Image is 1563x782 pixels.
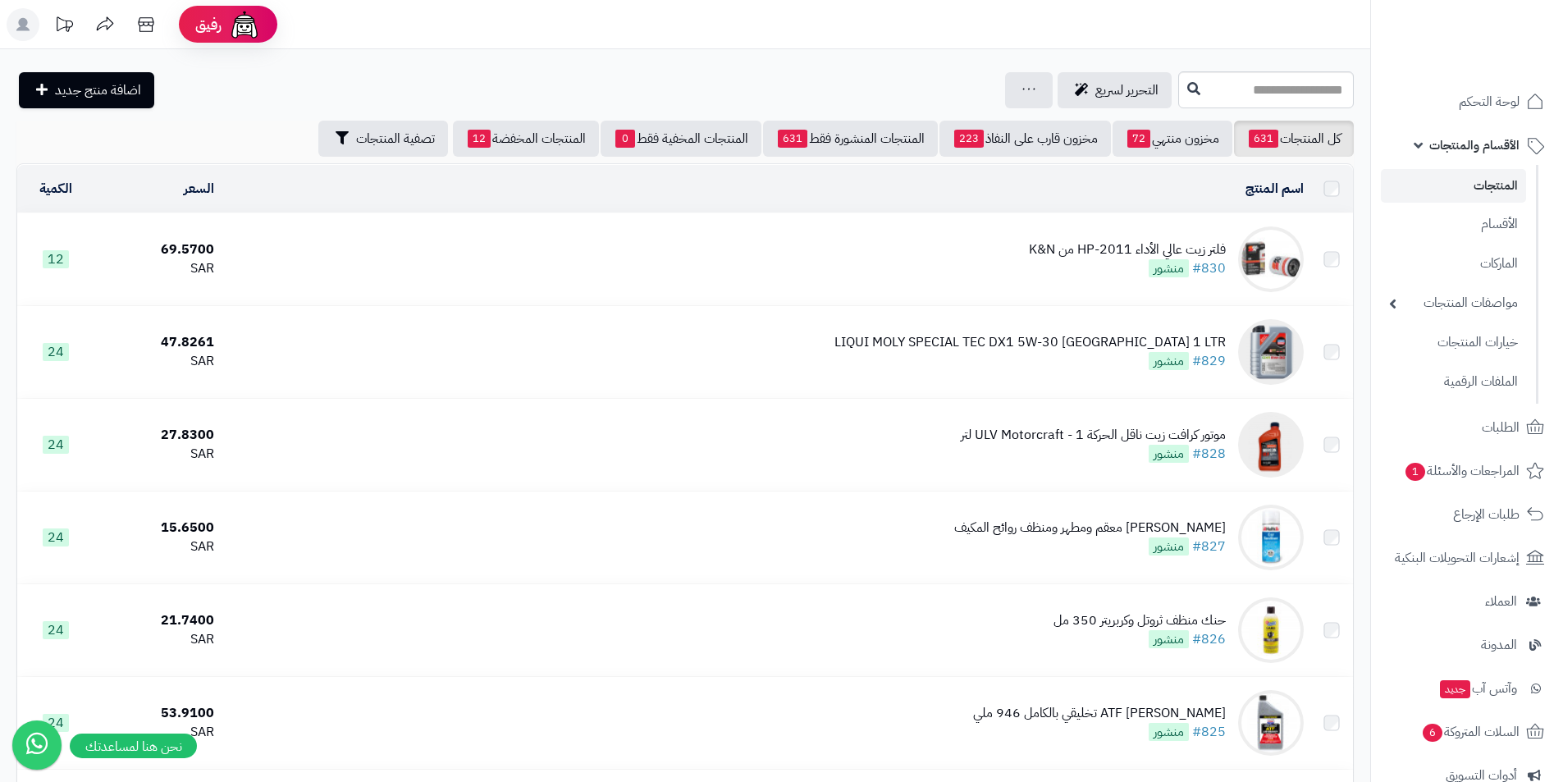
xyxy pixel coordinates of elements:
span: منشور [1149,723,1189,741]
a: #826 [1192,629,1226,649]
span: 24 [43,714,69,732]
a: السعر [184,179,214,199]
div: [PERSON_NAME] معقم ومطهر ومنظف روائح المكيف [954,519,1226,537]
span: 631 [778,130,807,148]
span: السلات المتروكة [1421,720,1520,743]
span: العملاء [1485,590,1517,613]
div: حنك منظف ثروتل وكربريتر 350 مل [1053,611,1226,630]
span: الأقسام والمنتجات [1429,134,1520,157]
div: موتور كرافت زيت ناقل الحركة ULV Motorcraft - 1 لتر [961,426,1226,445]
img: LIQUI MOLY SPECIAL TEC DX1 5W-30 GERMANY 1 LTR [1238,319,1304,385]
a: المنتجات المنشورة فقط631 [763,121,938,157]
span: المدونة [1481,633,1517,656]
div: SAR [101,537,213,556]
img: فلتر زيت عالي الأداء HP-2011 من K&N [1238,226,1304,292]
a: المدونة [1381,625,1553,665]
div: 27.8300 [101,426,213,445]
a: خيارات المنتجات [1381,325,1526,360]
img: موتور كرافت زيت ناقل الحركة ULV Motorcraft - 1 لتر [1238,412,1304,478]
a: تحديثات المنصة [43,8,85,45]
span: 24 [43,436,69,454]
a: المنتجات المخفضة12 [453,121,599,157]
a: الكمية [39,179,72,199]
span: 12 [468,130,491,148]
div: 47.8261 [101,333,213,352]
a: الماركات [1381,246,1526,281]
div: SAR [101,630,213,649]
img: لوكاس زيت جير ATF تخليقي بالكامل 946 ملي [1238,690,1304,756]
a: السلات المتروكة6 [1381,712,1553,752]
a: المنتجات المخفية فقط0 [601,121,761,157]
span: منشور [1149,537,1189,556]
a: الملفات الرقمية [1381,364,1526,400]
a: التحرير لسريع [1058,72,1172,108]
a: الأقسام [1381,207,1526,242]
span: اضافة منتج جديد [55,80,141,100]
a: مخزون منتهي72 [1113,121,1232,157]
a: #828 [1192,444,1226,464]
span: الطلبات [1482,416,1520,439]
a: المراجعات والأسئلة1 [1381,451,1553,491]
a: إشعارات التحويلات البنكية [1381,538,1553,578]
button: تصفية المنتجات [318,121,448,157]
span: 24 [43,621,69,639]
div: [PERSON_NAME] ATF تخليقي بالكامل 946 ملي [973,704,1226,723]
span: تصفية المنتجات [356,129,435,149]
span: منشور [1149,352,1189,370]
div: 69.5700 [101,240,213,259]
a: وآتس آبجديد [1381,669,1553,708]
a: لوحة التحكم [1381,82,1553,121]
a: العملاء [1381,582,1553,621]
span: جديد [1440,680,1470,698]
span: وآتس آب [1438,677,1517,700]
a: #829 [1192,351,1226,371]
div: SAR [101,259,213,278]
a: الطلبات [1381,408,1553,447]
span: 24 [43,528,69,546]
a: #825 [1192,722,1226,742]
a: اضافة منتج جديد [19,72,154,108]
span: منشور [1149,630,1189,648]
span: 0 [615,130,635,148]
a: #830 [1192,258,1226,278]
span: 6 [1423,724,1442,742]
span: 223 [954,130,984,148]
div: 15.6500 [101,519,213,537]
span: المراجعات والأسئلة [1404,460,1520,482]
div: SAR [101,352,213,371]
div: 21.7400 [101,611,213,630]
a: #827 [1192,537,1226,556]
img: هولتس Holts معقم ومطهر ومنظف روائح المكيف [1238,505,1304,570]
span: 12 [43,250,69,268]
img: ai-face.png [228,8,261,41]
span: منشور [1149,445,1189,463]
a: طلبات الإرجاع [1381,495,1553,534]
a: المنتجات [1381,169,1526,203]
a: اسم المنتج [1245,179,1304,199]
a: مواصفات المنتجات [1381,286,1526,321]
span: إشعارات التحويلات البنكية [1395,546,1520,569]
span: منشور [1149,259,1189,277]
div: SAR [101,723,213,742]
a: كل المنتجات631 [1234,121,1354,157]
div: SAR [101,445,213,464]
span: لوحة التحكم [1459,90,1520,113]
span: طلبات الإرجاع [1453,503,1520,526]
span: رفيق [195,15,222,34]
span: التحرير لسريع [1095,80,1159,100]
span: 72 [1127,130,1150,148]
div: فلتر زيت عالي الأداء HP-2011 من K&N [1029,240,1226,259]
span: 1 [1405,463,1425,481]
span: 631 [1249,130,1278,148]
img: حنك منظف ثروتل وكربريتر 350 مل [1238,597,1304,663]
a: مخزون قارب على النفاذ223 [939,121,1111,157]
div: 53.9100 [101,704,213,723]
div: LIQUI MOLY SPECIAL TEC DX1 5W-30 [GEOGRAPHIC_DATA] 1 LTR [834,333,1226,352]
span: 24 [43,343,69,361]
